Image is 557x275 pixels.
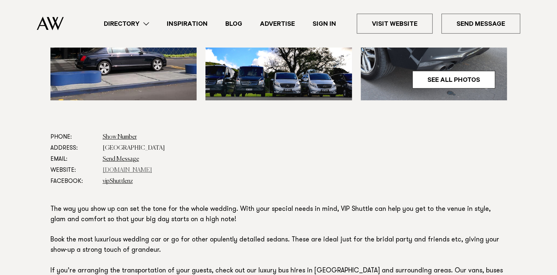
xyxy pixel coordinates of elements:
[158,19,216,29] a: Inspiration
[103,143,507,154] dd: [GEOGRAPHIC_DATA]
[103,178,133,184] a: vipShuttlenz
[50,132,97,143] dt: Phone:
[50,154,97,165] dt: Email:
[50,176,97,187] dt: Facebook:
[441,14,520,34] a: Send Message
[50,165,97,176] dt: Website:
[103,134,137,140] a: Show Number
[251,19,304,29] a: Advertise
[103,167,152,173] a: [DOMAIN_NAME]
[357,14,433,34] a: Visit Website
[412,71,495,88] a: See All Photos
[37,17,64,30] img: Auckland Weddings Logo
[103,156,139,162] a: Send Message
[50,143,97,154] dt: Address:
[216,19,251,29] a: Blog
[304,19,345,29] a: Sign In
[95,19,158,29] a: Directory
